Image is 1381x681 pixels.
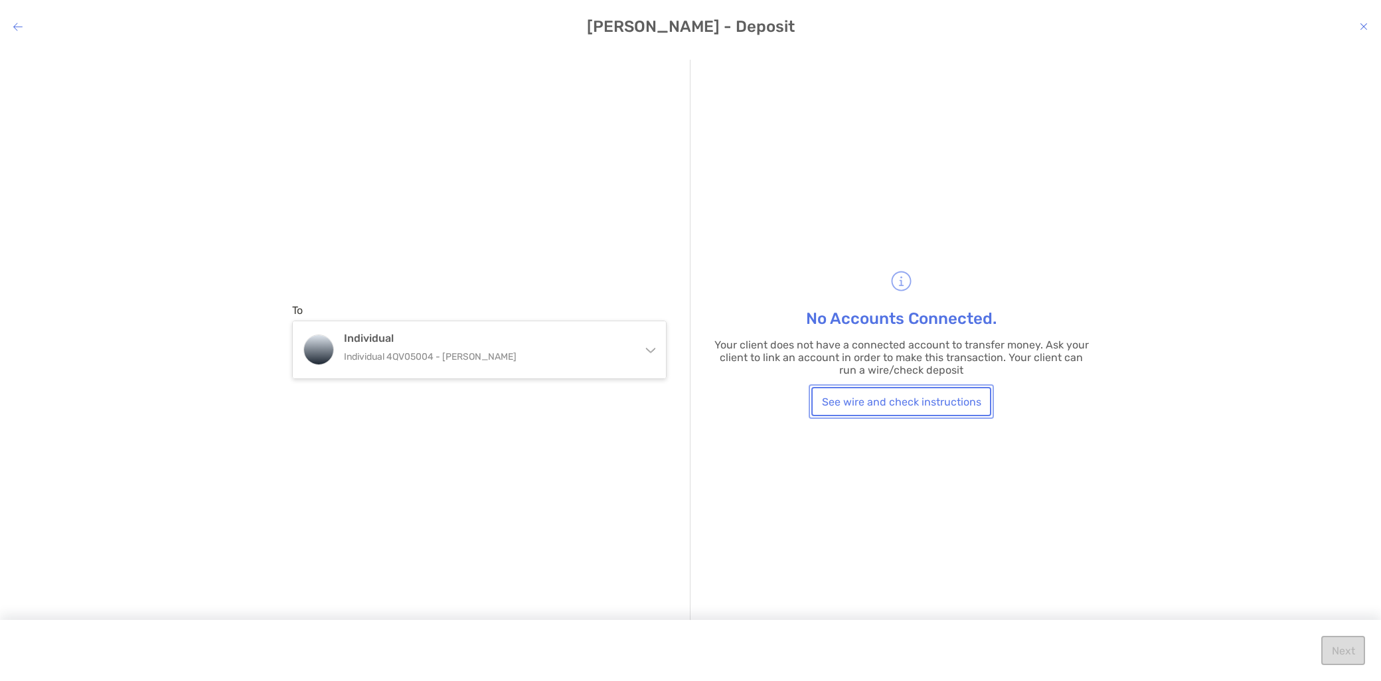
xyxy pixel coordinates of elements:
p: Your client does not have a connected account to transfer money. Ask your client to link an accou... [714,339,1089,376]
img: Individual [304,335,333,364]
h3: No Accounts Connected. [806,309,997,328]
img: Information Icon [886,266,916,296]
button: See wire and check instructions [811,387,991,416]
label: To [292,304,303,317]
p: Individual 4QV05004 - [PERSON_NAME] [344,348,631,365]
h4: Individual [344,332,631,344]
